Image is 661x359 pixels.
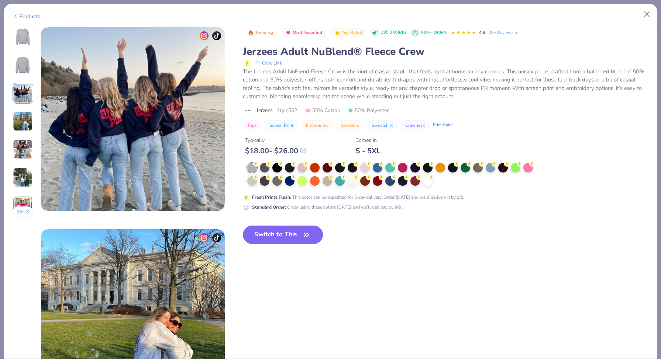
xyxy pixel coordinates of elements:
[212,233,221,242] img: tiktok-icon.png
[13,13,40,20] div: Products
[330,28,366,38] button: Badge Button
[293,31,322,35] span: Most Favorited
[252,194,464,201] div: This color can be expedited for 5 day delivery. Order [DATE] and we’ll delivery it by 9/2.
[13,83,33,103] img: User generated content
[248,30,254,36] img: Trending sort
[302,120,333,130] button: Embroidery
[243,120,261,130] button: Tops
[421,29,447,36] div: 800+
[243,67,648,101] div: The Jerzees Adult NuBlend Fleece Crew is the kind of classic staple that feels right at home on a...
[41,27,225,211] img: ad440cf0-b04b-40b7-b8f1-de6fc7b3fd76
[243,108,253,114] img: brand logo
[433,122,454,128] div: Print Guide
[13,139,33,159] img: User generated content
[13,167,33,187] img: User generated content
[342,31,362,35] span: Top Rated
[13,111,33,131] img: User generated content
[212,31,221,40] img: tiktok-icon.png
[253,59,284,67] button: copy to clipboard
[285,30,291,36] img: Most Favorited sort
[355,146,381,156] div: S - 5XL
[479,29,485,35] span: 4.9
[640,7,654,21] button: Close
[367,120,397,130] button: Sweatshirt
[257,107,273,114] span: Jerzees
[401,120,429,130] button: Crewneck
[337,120,364,130] button: Sweaters
[281,28,326,38] button: Badge Button
[255,31,273,35] span: Trending
[348,107,389,114] span: 50% Polyester
[244,28,277,38] button: Badge Button
[13,195,33,215] img: User generated content
[334,30,340,36] img: Top Rated sort
[14,56,32,74] img: Back
[200,233,209,242] img: insta-icon.png
[243,226,323,244] button: Switch to This
[305,107,340,114] span: 50% Cotton
[381,29,406,36] span: 195.3K Clicks
[276,107,297,114] span: Style 562
[252,194,291,200] strong: Fresh Prints Flash :
[252,204,402,210] div: Order using these colors [DATE] and we’ll delivery by 9/9.
[434,29,447,35] span: Orders
[355,136,381,144] div: Comes In
[252,204,286,210] strong: Standard Order :
[14,28,32,46] img: Front
[451,27,476,39] div: 4.9 Stars
[488,29,519,36] a: 30+ Reviews
[245,136,306,144] div: Typically
[200,31,209,40] img: insta-icon.png
[13,206,34,217] button: 18+
[245,146,306,156] div: $ 18.00 - $ 26.00
[265,120,298,130] button: Screen Print
[243,45,648,59] div: Jerzees Adult NuBlend® Fleece Crew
